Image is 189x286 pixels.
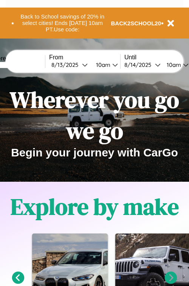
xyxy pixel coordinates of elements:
div: 10am [92,61,112,68]
div: 8 / 13 / 2025 [51,61,82,68]
div: 8 / 14 / 2025 [124,61,155,68]
div: 10am [163,61,183,68]
button: Back to School savings of 20% in select cities! Ends [DATE] 10am PT.Use code: [14,11,111,35]
label: From [49,54,120,61]
button: 10am [90,61,120,69]
b: BACK2SCHOOL20 [111,20,161,26]
h1: Explore by make [11,191,179,222]
button: 8/13/2025 [49,61,90,69]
